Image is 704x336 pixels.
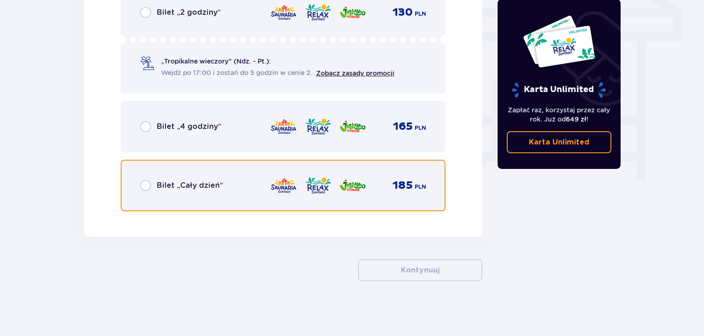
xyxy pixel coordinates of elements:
[157,7,221,17] p: Bilet „2 godziny”
[270,3,297,22] img: zone logo
[339,3,366,22] img: zone logo
[415,183,426,191] p: PLN
[507,131,612,153] a: Karta Unlimited
[157,180,223,191] p: Bilet „Cały dzień”
[157,122,221,132] p: Bilet „4 godziny”
[566,116,587,123] span: 649 zł
[529,137,589,147] p: Karta Unlimited
[415,124,426,132] p: PLN
[339,117,366,136] img: zone logo
[270,117,297,136] img: zone logo
[393,6,413,19] p: 130
[511,82,607,98] p: Karta Unlimited
[339,176,366,195] img: zone logo
[393,120,413,133] p: 165
[305,176,332,195] img: zone logo
[161,57,271,66] p: „Tropikalne wieczory" (Ndz. - Pt.):
[393,179,413,192] p: 185
[358,259,482,281] button: Kontynuuj
[507,105,612,124] p: Zapłać raz, korzystaj przez cały rok. Już od !
[415,10,426,18] p: PLN
[305,3,332,22] img: zone logo
[161,68,312,77] span: Wejdź po 17:00 i zostań do 5 godzin w cenie 2.
[316,70,394,77] a: Zobacz zasady promocji
[305,117,332,136] img: zone logo
[270,176,297,195] img: zone logo
[401,265,440,275] p: Kontynuuj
